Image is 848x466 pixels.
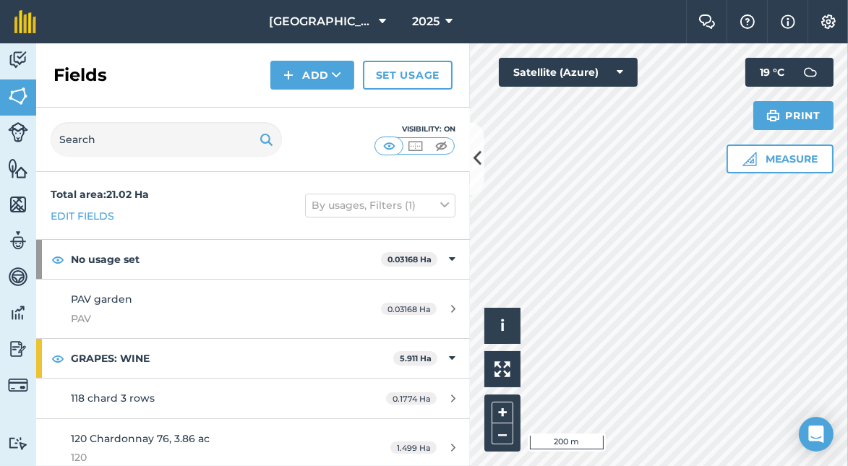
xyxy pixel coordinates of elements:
[8,302,28,324] img: svg+xml;base64,PD94bWwgdmVyc2lvbj0iMS4wIiBlbmNvZGluZz0idXRmLTgiPz4KPCEtLSBHZW5lcmF0b3I6IEFkb2JlIE...
[412,13,440,30] span: 2025
[36,240,470,279] div: No usage set0.03168 Ha
[400,353,432,363] strong: 5.911 Ha
[745,58,834,87] button: 19 °C
[500,316,505,335] span: i
[753,101,834,130] button: Print
[8,122,28,142] img: svg+xml;base64,PD94bWwgdmVyc2lvbj0iMS4wIiBlbmNvZGluZz0idXRmLTgiPz4KPCEtLSBHZW5lcmF0b3I6IEFkb2JlIE...
[698,14,716,29] img: Two speech bubbles overlapping with the left bubble in the forefront
[14,10,36,33] img: fieldmargin Logo
[760,58,784,87] span: 19 ° C
[499,58,638,87] button: Satellite (Azure)
[8,49,28,71] img: svg+xml;base64,PD94bWwgdmVyc2lvbj0iMS4wIiBlbmNvZGluZz0idXRmLTgiPz4KPCEtLSBHZW5lcmF0b3I6IEFkb2JlIE...
[386,392,437,405] span: 0.1774 Ha
[260,131,273,148] img: svg+xml;base64,PHN2ZyB4bWxucz0iaHR0cDovL3d3dy53My5vcmcvMjAwMC9zdmciIHdpZHRoPSIxOSIgaGVpZ2h0PSIyNC...
[283,66,294,84] img: svg+xml;base64,PHN2ZyB4bWxucz0iaHR0cDovL3d3dy53My5vcmcvMjAwMC9zdmciIHdpZHRoPSIxNCIgaGVpZ2h0PSIyNC...
[494,361,510,377] img: Four arrows, one pointing top left, one top right, one bottom right and the last bottom left
[742,152,757,166] img: Ruler icon
[270,61,354,90] button: Add
[305,194,455,217] button: By usages, Filters (1)
[739,14,756,29] img: A question mark icon
[390,441,437,454] span: 1.499 Ha
[71,293,132,306] span: PAV garden
[484,308,521,344] button: i
[492,423,513,444] button: –
[51,251,64,268] img: svg+xml;base64,PHN2ZyB4bWxucz0iaHR0cDovL3d3dy53My5vcmcvMjAwMC9zdmciIHdpZHRoPSIxOCIgaGVpZ2h0PSIyNC...
[36,280,470,338] a: PAV gardenPAV0.03168 Ha
[8,194,28,215] img: svg+xml;base64,PHN2ZyB4bWxucz0iaHR0cDovL3d3dy53My5vcmcvMjAwMC9zdmciIHdpZHRoPSI1NiIgaGVpZ2h0PSI2MC...
[36,379,470,418] a: 118 chard 3 rows0.1774 Ha
[71,432,210,445] span: 120 Chardonnay 76, 3.86 ac
[363,61,453,90] a: Set usage
[8,85,28,107] img: svg+xml;base64,PHN2ZyB4bWxucz0iaHR0cDovL3d3dy53My5vcmcvMjAwMC9zdmciIHdpZHRoPSI1NiIgaGVpZ2h0PSI2MC...
[380,139,398,153] img: svg+xml;base64,PHN2ZyB4bWxucz0iaHR0cDovL3d3dy53My5vcmcvMjAwMC9zdmciIHdpZHRoPSI1MCIgaGVpZ2h0PSI0MC...
[766,107,780,124] img: svg+xml;base64,PHN2ZyB4bWxucz0iaHR0cDovL3d3dy53My5vcmcvMjAwMC9zdmciIHdpZHRoPSIxOSIgaGVpZ2h0PSIyNC...
[374,124,455,135] div: Visibility: On
[8,436,28,450] img: svg+xml;base64,PD94bWwgdmVyc2lvbj0iMS4wIiBlbmNvZGluZz0idXRmLTgiPz4KPCEtLSBHZW5lcmF0b3I6IEFkb2JlIE...
[51,188,149,201] strong: Total area : 21.02 Ha
[51,208,114,224] a: Edit fields
[53,64,107,87] h2: Fields
[71,339,393,378] strong: GRAPES: WINE
[432,139,450,153] img: svg+xml;base64,PHN2ZyB4bWxucz0iaHR0cDovL3d3dy53My5vcmcvMjAwMC9zdmciIHdpZHRoPSI1MCIgaGVpZ2h0PSI0MC...
[8,375,28,395] img: svg+xml;base64,PD94bWwgdmVyc2lvbj0iMS4wIiBlbmNvZGluZz0idXRmLTgiPz4KPCEtLSBHZW5lcmF0b3I6IEFkb2JlIE...
[71,392,155,405] span: 118 chard 3 rows
[8,158,28,179] img: svg+xml;base64,PHN2ZyB4bWxucz0iaHR0cDovL3d3dy53My5vcmcvMjAwMC9zdmciIHdpZHRoPSI1NiIgaGVpZ2h0PSI2MC...
[799,417,834,452] div: Open Intercom Messenger
[51,350,64,367] img: svg+xml;base64,PHN2ZyB4bWxucz0iaHR0cDovL3d3dy53My5vcmcvMjAwMC9zdmciIHdpZHRoPSIxOCIgaGVpZ2h0PSIyNC...
[51,122,282,157] input: Search
[492,402,513,423] button: +
[820,14,837,29] img: A cog icon
[796,58,825,87] img: svg+xml;base64,PD94bWwgdmVyc2lvbj0iMS4wIiBlbmNvZGluZz0idXRmLTgiPz4KPCEtLSBHZW5lcmF0b3I6IEFkb2JlIE...
[8,266,28,288] img: svg+xml;base64,PD94bWwgdmVyc2lvbj0iMS4wIiBlbmNvZGluZz0idXRmLTgiPz4KPCEtLSBHZW5lcmF0b3I6IEFkb2JlIE...
[71,311,343,327] span: PAV
[8,230,28,251] img: svg+xml;base64,PD94bWwgdmVyc2lvbj0iMS4wIiBlbmNvZGluZz0idXRmLTgiPz4KPCEtLSBHZW5lcmF0b3I6IEFkb2JlIE...
[71,449,343,465] span: 120
[781,13,795,30] img: svg+xml;base64,PHN2ZyB4bWxucz0iaHR0cDovL3d3dy53My5vcmcvMjAwMC9zdmciIHdpZHRoPSIxNyIgaGVpZ2h0PSIxNy...
[36,339,470,378] div: GRAPES: WINE5.911 Ha
[406,139,424,153] img: svg+xml;base64,PHN2ZyB4bWxucz0iaHR0cDovL3d3dy53My5vcmcvMjAwMC9zdmciIHdpZHRoPSI1MCIgaGVpZ2h0PSI0MC...
[727,144,834,173] button: Measure
[8,338,28,360] img: svg+xml;base64,PD94bWwgdmVyc2lvbj0iMS4wIiBlbmNvZGluZz0idXRmLTgiPz4KPCEtLSBHZW5lcmF0b3I6IEFkb2JlIE...
[387,254,432,264] strong: 0.03168 Ha
[71,240,381,279] strong: No usage set
[381,303,437,315] span: 0.03168 Ha
[269,13,373,30] span: [GEOGRAPHIC_DATA]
